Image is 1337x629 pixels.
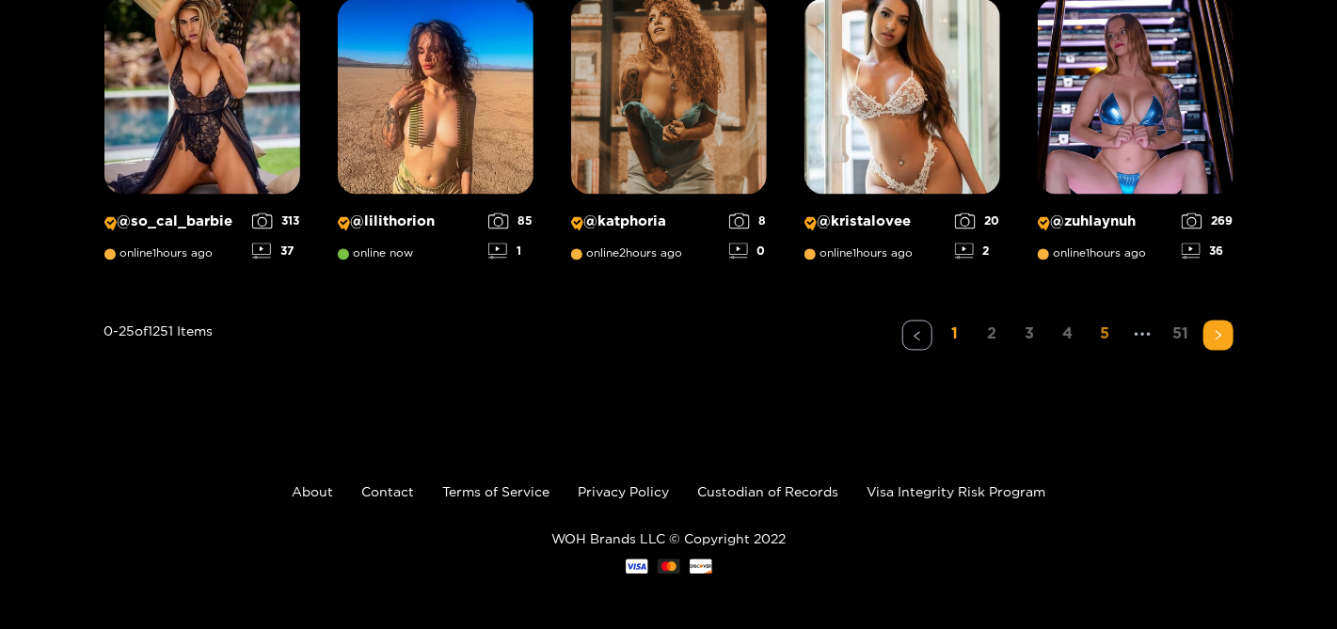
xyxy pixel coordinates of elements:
div: 37 [252,244,300,259]
button: right [1203,321,1234,351]
a: 1 [940,321,970,348]
a: 4 [1053,321,1083,348]
div: 313 [252,213,300,229]
div: 0 - 25 of 1251 items [104,321,214,426]
p: @ so_cal_barbie [104,213,243,231]
a: Terms of Service [442,485,549,499]
span: online 1 hours ago [1038,247,1147,260]
li: Previous Page [902,321,932,351]
div: 1 [488,244,533,259]
div: 2 [955,244,1000,259]
div: 8 [729,213,767,229]
button: left [902,321,932,351]
p: @ kristalovee [804,213,946,231]
li: Next 5 Pages [1128,321,1158,351]
li: 4 [1053,321,1083,351]
span: online now [338,247,414,260]
p: @ lilithorion [338,213,479,231]
span: online 1 hours ago [104,247,214,260]
span: online 1 hours ago [804,247,914,260]
span: left [912,331,923,342]
li: 2 [978,321,1008,351]
div: 36 [1182,244,1234,259]
a: 5 [1090,321,1121,348]
span: online 2 hours ago [571,247,683,260]
span: right [1213,330,1224,341]
li: 1 [940,321,970,351]
div: 269 [1182,213,1234,229]
a: Visa Integrity Risk Program [867,485,1045,499]
li: 5 [1090,321,1121,351]
a: 2 [978,321,1008,348]
a: 3 [1015,321,1045,348]
a: 51 [1166,321,1196,348]
div: 0 [729,244,767,259]
div: 20 [955,213,1000,229]
li: Next Page [1203,321,1234,351]
p: @ zuhlaynuh [1038,213,1172,231]
li: 3 [1015,321,1045,351]
a: Contact [361,485,414,499]
span: ••• [1128,321,1158,351]
a: About [292,485,333,499]
li: 51 [1166,321,1196,351]
p: @ katphoria [571,213,720,231]
a: Privacy Policy [578,485,669,499]
div: 85 [488,213,533,229]
a: Custodian of Records [697,485,838,499]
